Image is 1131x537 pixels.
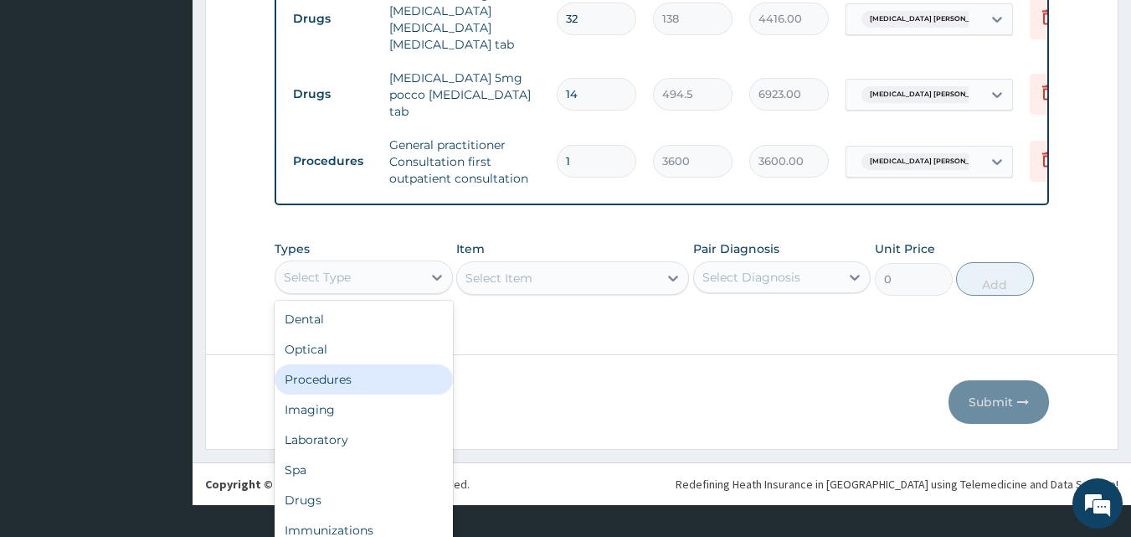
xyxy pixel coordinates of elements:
[275,304,453,334] div: Dental
[97,162,231,331] span: We're online!
[275,8,315,49] div: Minimize live chat window
[861,11,1005,28] span: [MEDICAL_DATA] [PERSON_NAME]...
[8,359,319,417] textarea: Type your message and hit 'Enter'
[676,476,1118,493] div: Redefining Heath Insurance in [GEOGRAPHIC_DATA] using Telemedicine and Data Science!
[275,334,453,364] div: Optical
[456,240,485,257] label: Item
[956,262,1034,296] button: Add
[693,240,779,257] label: Pair Diagnosis
[193,462,1131,505] footer: All rights reserved.
[381,61,548,128] td: [MEDICAL_DATA] 5mg pocco [MEDICAL_DATA] tab
[205,477,374,492] strong: Copyright © 2017 .
[875,240,935,257] label: Unit Price
[87,94,281,116] div: Chat with us now
[285,79,381,110] td: Drugs
[285,146,381,177] td: Procedures
[861,86,1005,103] span: [MEDICAL_DATA] [PERSON_NAME]...
[284,269,351,286] div: Select Type
[275,485,453,515] div: Drugs
[275,242,310,256] label: Types
[702,269,800,286] div: Select Diagnosis
[381,128,548,195] td: General practitioner Consultation first outpatient consultation
[948,380,1049,424] button: Submit
[275,425,453,455] div: Laboratory
[31,84,68,126] img: d_794563401_company_1708531726252_794563401
[861,153,1005,170] span: [MEDICAL_DATA] [PERSON_NAME]...
[275,395,453,425] div: Imaging
[275,455,453,485] div: Spa
[285,3,381,34] td: Drugs
[275,364,453,395] div: Procedures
